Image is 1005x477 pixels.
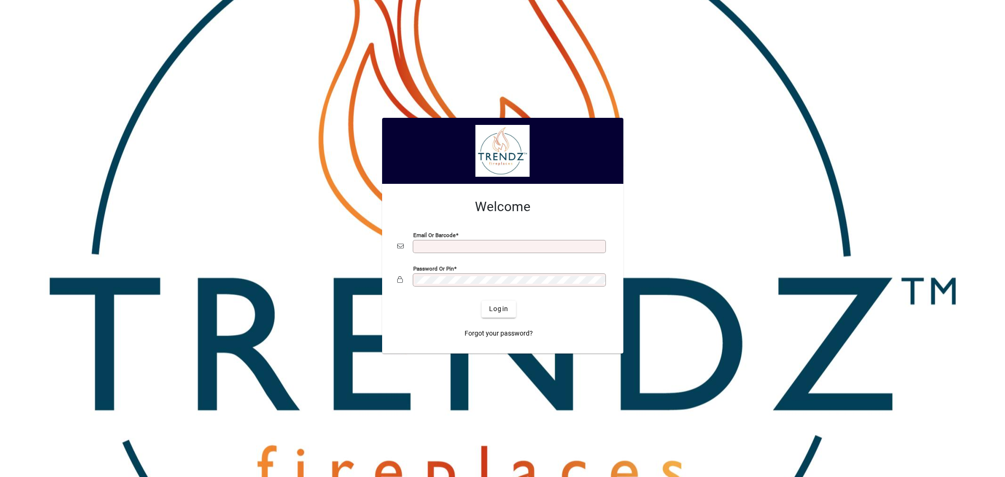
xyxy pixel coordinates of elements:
span: Login [489,304,508,314]
h2: Welcome [397,199,608,215]
span: Forgot your password? [465,329,533,338]
mat-label: Password or Pin [413,265,454,271]
mat-label: Email or Barcode [413,231,456,238]
a: Forgot your password? [461,325,537,342]
button: Login [482,301,516,318]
